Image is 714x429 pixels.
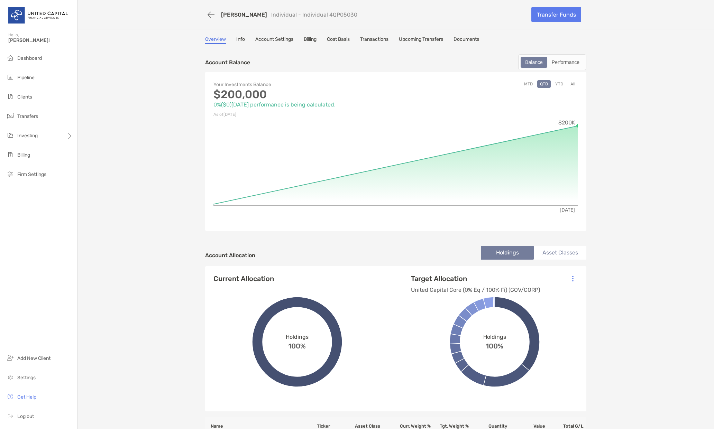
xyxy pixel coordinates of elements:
[213,274,274,283] h4: Current Allocation
[205,36,226,44] a: Overview
[17,413,34,419] span: Log out
[17,55,42,61] span: Dashboard
[360,36,388,44] a: Transactions
[399,36,443,44] a: Upcoming Transfers
[288,340,306,350] span: 100%
[6,170,15,178] img: firm-settings icon
[6,150,15,159] img: billing icon
[17,171,46,177] span: Firm Settings
[17,133,38,139] span: Investing
[17,152,30,158] span: Billing
[304,36,317,44] a: Billing
[6,354,15,362] img: add_new_client icon
[6,392,15,401] img: get-help icon
[255,36,293,44] a: Account Settings
[17,355,51,361] span: Add New Client
[17,94,32,100] span: Clients
[8,37,73,43] span: [PERSON_NAME]!
[558,119,575,126] tspan: $200K
[327,36,350,44] a: Cost Basis
[518,54,586,70] div: segmented control
[17,375,36,381] span: Settings
[213,100,396,109] p: 0% ( $0 ) [DATE] performance is being calculated.
[486,340,503,350] span: 100%
[286,334,309,340] span: Holdings
[521,80,535,88] button: MTD
[411,274,540,283] h4: Target Allocation
[17,394,36,400] span: Get Help
[213,80,396,89] p: Your Investments Balance
[411,286,540,294] p: United Capital Core (0% Eq / 100% Fi) (GOV/CORP)
[483,334,506,340] span: Holdings
[548,57,583,67] div: Performance
[6,412,15,420] img: logout icon
[6,112,15,120] img: transfers icon
[213,110,396,119] p: As of [DATE]
[572,276,574,282] img: Icon List Menu
[6,54,15,62] img: dashboard icon
[6,131,15,139] img: investing icon
[271,11,357,18] p: Individual - Individual 4QP05030
[17,75,35,81] span: Pipeline
[521,57,547,67] div: Balance
[8,3,69,28] img: United Capital Logo
[454,36,479,44] a: Documents
[221,11,267,18] a: [PERSON_NAME]
[531,7,581,22] a: Transfer Funds
[213,90,396,99] p: $200,000
[6,92,15,101] img: clients icon
[537,80,551,88] button: QTD
[6,373,15,381] img: settings icon
[534,246,586,260] li: Asset Classes
[205,252,255,259] h4: Account Allocation
[17,113,38,119] span: Transfers
[560,207,575,213] tspan: [DATE]
[236,36,245,44] a: Info
[205,58,250,67] p: Account Balance
[481,246,534,260] li: Holdings
[552,80,566,88] button: YTD
[6,73,15,81] img: pipeline icon
[568,80,578,88] button: All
